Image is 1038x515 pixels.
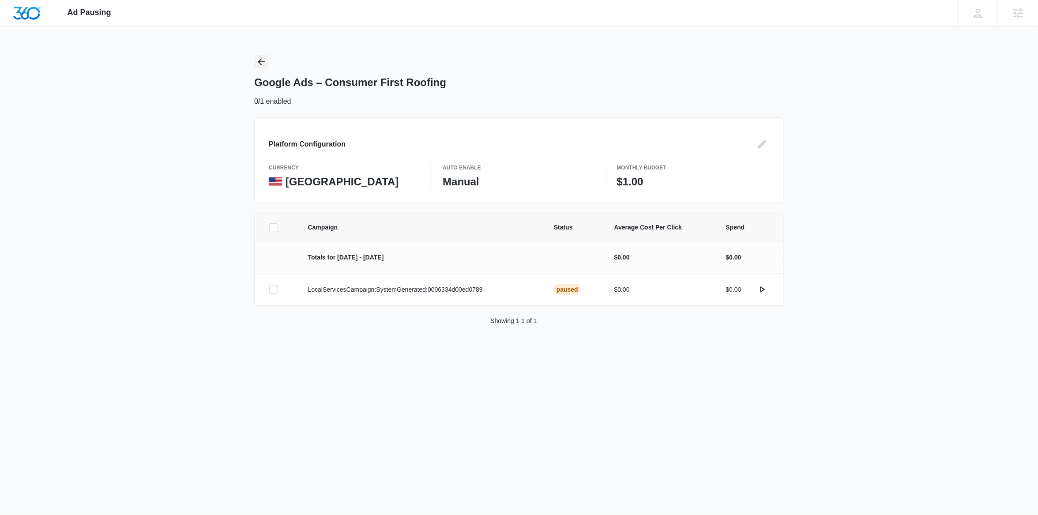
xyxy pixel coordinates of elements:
p: Monthly Budget [617,164,769,172]
span: Status [554,223,593,232]
button: actions.activate [755,282,769,297]
p: $0.00 [726,285,741,294]
span: Average Cost Per Click [614,223,705,232]
p: $1.00 [617,175,769,188]
p: [GEOGRAPHIC_DATA] [286,175,399,188]
p: Totals for [DATE] - [DATE] [308,253,533,262]
span: Ad Pausing [68,8,111,17]
button: Back [254,55,268,69]
p: Manual [443,175,595,188]
p: currency [269,164,421,172]
div: Paused [554,284,581,295]
span: Spend [726,223,769,232]
p: $0.00 [614,285,705,294]
h1: Google Ads – Consumer First Roofing [254,76,446,89]
button: Edit [755,137,769,151]
img: United States [269,177,282,186]
p: Showing 1-1 of 1 [490,316,537,326]
p: $0.00 [726,253,741,262]
span: Campaign [308,223,533,232]
h3: Platform Configuration [269,139,346,150]
p: 0/1 enabled [254,96,291,107]
p: Auto Enable [443,164,595,172]
p: LocalServicesCampaign:SystemGenerated:0006334d00ed0789 [308,285,533,294]
p: $0.00 [614,253,705,262]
